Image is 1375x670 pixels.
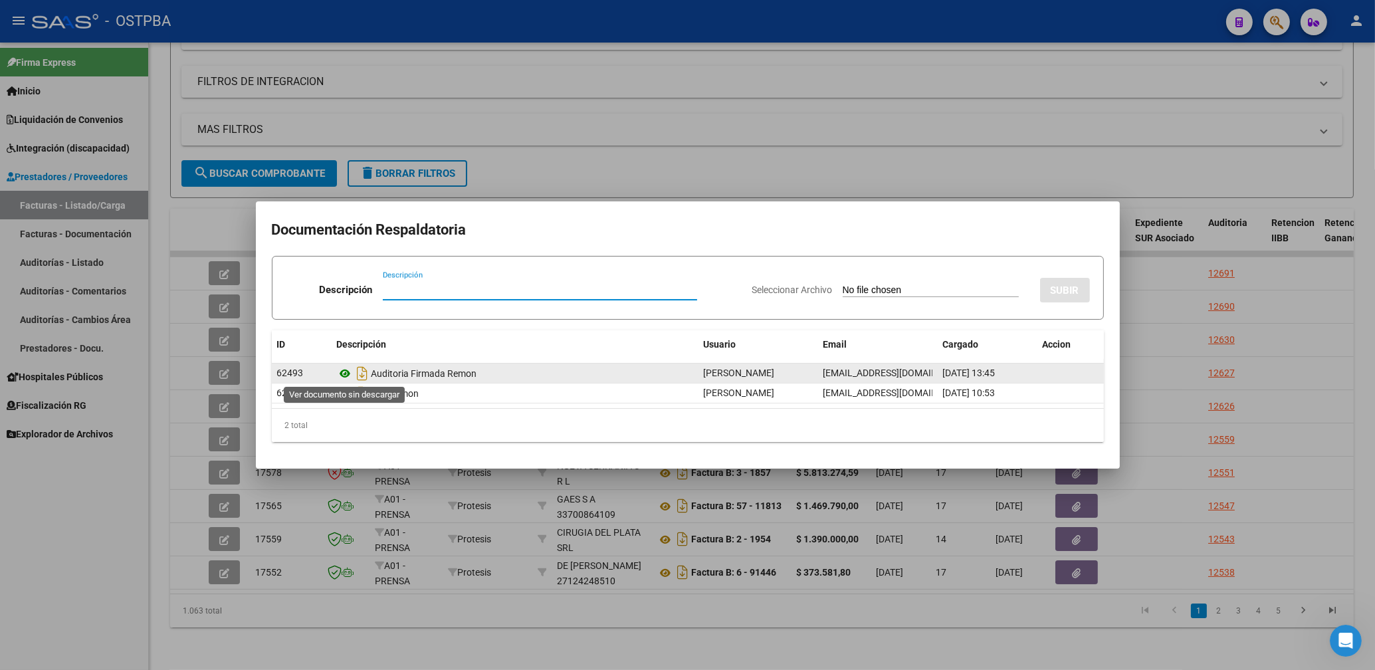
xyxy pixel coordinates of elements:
[332,330,698,359] datatable-header-cell: Descripción
[938,330,1037,359] datatable-header-cell: Cargado
[823,388,971,398] span: [EMAIL_ADDRESS][DOMAIN_NAME]
[277,339,286,350] span: ID
[1051,284,1079,296] span: SUBIR
[704,388,775,398] span: [PERSON_NAME]
[943,339,979,350] span: Cargado
[943,388,996,398] span: [DATE] 10:53
[354,383,371,404] i: Descargar documento
[272,217,1104,243] h2: Documentación Respaldatoria
[277,368,304,378] span: 62493
[337,383,693,404] div: Cbu Remon
[943,368,996,378] span: [DATE] 13:45
[818,330,938,359] datatable-header-cell: Email
[823,368,971,378] span: [EMAIL_ADDRESS][DOMAIN_NAME]
[823,339,847,350] span: Email
[272,330,332,359] datatable-header-cell: ID
[337,339,387,350] span: Descripción
[752,284,833,295] span: Seleccionar Archivo
[1037,330,1104,359] datatable-header-cell: Accion
[319,282,372,298] p: Descripción
[704,368,775,378] span: [PERSON_NAME]
[354,363,371,384] i: Descargar documento
[698,330,818,359] datatable-header-cell: Usuario
[337,363,693,384] div: Auditoria Firmada Remon
[704,339,736,350] span: Usuario
[1330,625,1362,657] iframe: Intercom live chat
[277,388,304,398] span: 62452
[1040,278,1090,302] button: SUBIR
[272,409,1104,442] div: 2 total
[1043,339,1071,350] span: Accion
